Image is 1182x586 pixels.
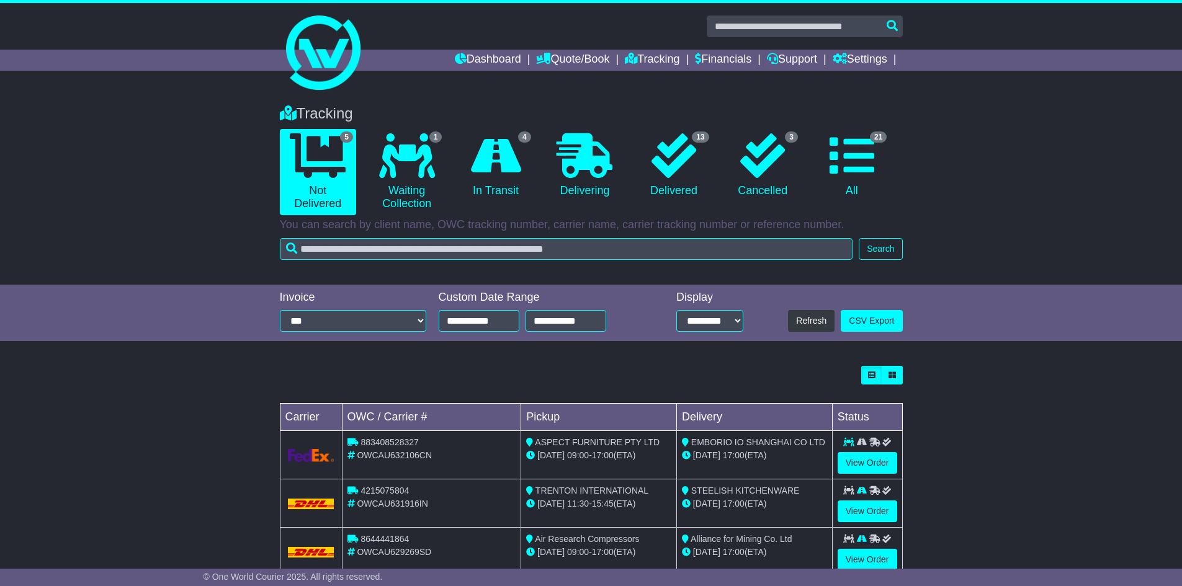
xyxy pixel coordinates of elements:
[682,546,827,559] div: (ETA)
[526,497,671,510] div: - (ETA)
[682,497,827,510] div: (ETA)
[526,449,671,462] div: - (ETA)
[526,546,671,559] div: - (ETA)
[288,449,334,462] img: GetCarrierServiceLogo
[625,50,679,71] a: Tracking
[838,500,897,522] a: View Order
[676,404,832,431] td: Delivery
[521,404,677,431] td: Pickup
[537,499,565,508] span: [DATE]
[813,129,890,202] a: 21 All
[455,50,521,71] a: Dashboard
[635,129,712,202] a: 13 Delivered
[785,131,798,143] span: 3
[280,129,356,215] a: 5 Not Delivered
[833,50,887,71] a: Settings
[288,499,334,508] img: DHL.png
[357,547,431,557] span: OWCAU629269SD
[788,310,835,332] button: Refresh
[692,131,709,143] span: 13
[592,547,614,557] span: 17:00
[535,534,639,544] span: Air Research Compressors
[357,450,432,460] span: OWCAU632106CN
[723,499,745,508] span: 17:00
[547,129,623,202] a: Delivering
[691,437,825,447] span: EMBORIO IO SHANGHAI CO LTD
[537,450,565,460] span: [DATE]
[360,534,409,544] span: 8644441864
[340,131,353,143] span: 5
[841,310,902,332] a: CSV Export
[682,449,827,462] div: (ETA)
[369,129,445,215] a: 1 Waiting Collection
[691,534,792,544] span: Alliance for Mining Co. Ltd
[280,404,342,431] td: Carrier
[274,105,909,123] div: Tracking
[567,450,589,460] span: 09:00
[280,218,903,232] p: You can search by client name, OWC tracking number, carrier name, carrier tracking number or refe...
[429,131,442,143] span: 1
[691,486,800,495] span: STEELISH KITCHENWARE
[439,291,638,304] div: Custom Date Range
[536,50,609,71] a: Quote/Book
[342,404,521,431] td: OWC / Carrier #
[838,549,897,570] a: View Order
[288,547,334,557] img: DHL.png
[535,486,648,495] span: TRENTON INTERNATIONAL
[832,404,902,431] td: Status
[592,450,614,460] span: 17:00
[457,129,534,202] a: 4 In Transit
[592,499,614,508] span: 15:45
[567,499,589,508] span: 11:30
[767,50,817,71] a: Support
[838,452,897,474] a: View Order
[725,129,801,202] a: 3 Cancelled
[204,572,383,582] span: © One World Courier 2025. All rights reserved.
[676,291,743,304] div: Display
[723,450,745,460] span: 17:00
[360,437,418,447] span: 883408528327
[567,547,589,557] span: 09:00
[535,437,660,447] span: ASPECT FURNITURE PTY LTD
[723,547,745,557] span: 17:00
[360,486,409,495] span: 4215075804
[859,238,902,260] button: Search
[695,50,751,71] a: Financials
[518,131,531,143] span: 4
[693,450,720,460] span: [DATE]
[693,499,720,508] span: [DATE]
[537,547,565,557] span: [DATE]
[693,547,720,557] span: [DATE]
[870,131,887,143] span: 21
[357,499,428,508] span: OWCAU631916IN
[280,291,426,304] div: Invoice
